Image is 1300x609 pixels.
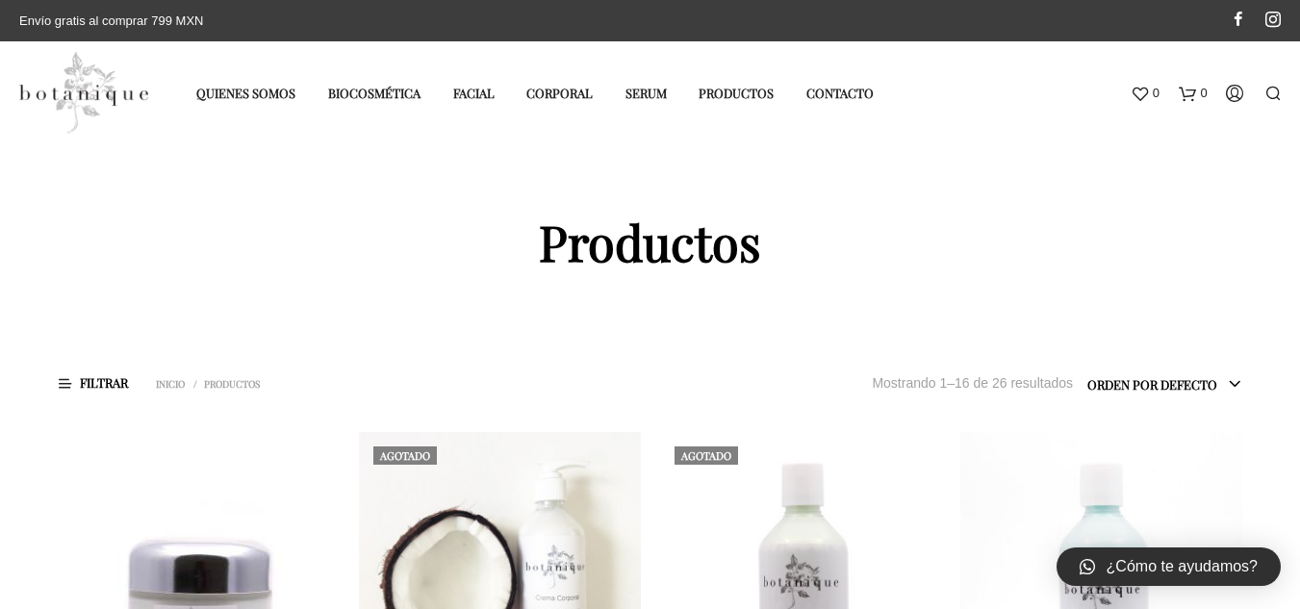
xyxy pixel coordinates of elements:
[193,377,204,391] span: /
[373,446,437,465] div: Agotado
[1131,77,1160,108] a: 0
[512,77,607,109] a: Corporal
[439,77,509,109] a: Facial
[314,77,435,109] a: Biocosmética
[156,377,191,391] a: Inicio
[675,446,738,465] div: Agotado
[792,77,888,109] a: Contacto
[58,217,1242,266] h1: Productos
[58,371,138,394] span: Filtrar
[1153,77,1160,108] span: 0
[1087,371,1242,398] span: Orden por defecto
[19,51,148,134] img: Productos elaborados con ingredientes naturales
[684,77,788,109] a: Productos
[182,77,310,109] a: Quienes somos
[1057,547,1281,586] a: ¿Cómo te ayudamos?
[1107,555,1258,578] span: ¿Cómo te ayudamos?
[872,371,1073,394] p: Mostrando 1–16 de 26 resultados
[611,77,681,109] a: Serum
[156,372,548,395] nav: Productos
[1201,77,1208,108] span: 0
[1179,77,1208,108] a: 0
